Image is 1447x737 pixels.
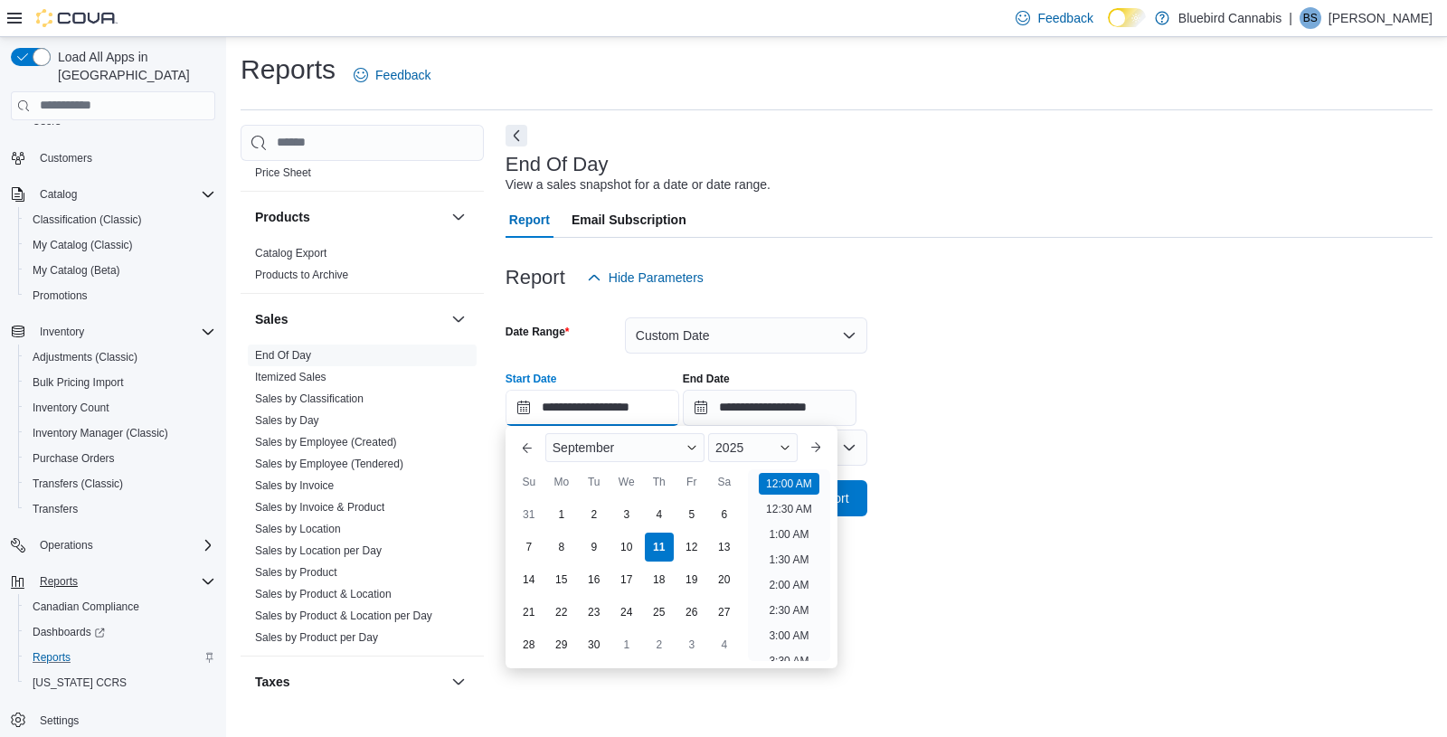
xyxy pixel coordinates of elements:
[18,283,222,308] button: Promotions
[801,433,830,462] button: Next month
[255,544,382,557] a: Sales by Location per Day
[25,672,134,694] a: [US_STATE] CCRS
[25,498,85,520] a: Transfers
[761,600,816,621] li: 2:30 AM
[25,234,140,256] a: My Catalog (Classic)
[375,66,430,84] span: Feedback
[612,500,641,529] div: day-3
[18,670,222,695] button: [US_STATE] CCRS
[255,310,444,328] button: Sales
[241,345,484,656] div: Sales
[33,534,215,556] span: Operations
[572,202,686,238] span: Email Subscription
[255,523,341,535] a: Sales by Location
[25,672,215,694] span: Washington CCRS
[715,440,743,455] span: 2025
[25,285,215,307] span: Promotions
[515,500,544,529] div: day-31
[580,468,609,496] div: Tu
[580,565,609,594] div: day-16
[255,630,378,645] span: Sales by Product per Day
[580,533,609,562] div: day-9
[1329,7,1433,29] p: [PERSON_NAME]
[33,263,120,278] span: My Catalog (Beta)
[25,209,215,231] span: Classification (Classic)
[25,422,175,444] a: Inventory Manager (Classic)
[255,712,308,724] a: Tax Details
[18,645,222,670] button: Reports
[842,440,856,455] button: Open list of options
[33,502,78,516] span: Transfers
[708,433,798,462] div: Button. Open the year selector. 2025 is currently selected.
[33,288,88,303] span: Promotions
[36,9,118,27] img: Cova
[33,477,123,491] span: Transfers (Classic)
[25,346,215,368] span: Adjustments (Classic)
[547,598,576,627] div: day-22
[683,372,730,386] label: End Date
[255,268,348,282] span: Products to Archive
[1037,9,1092,27] span: Feedback
[255,370,326,384] span: Itemized Sales
[25,473,215,495] span: Transfers (Classic)
[255,392,364,406] span: Sales by Classification
[255,609,432,622] a: Sales by Product & Location per Day
[25,372,131,393] a: Bulk Pricing Import
[255,673,290,691] h3: Taxes
[710,500,739,529] div: day-6
[18,446,222,471] button: Purchase Orders
[25,621,215,643] span: Dashboards
[40,574,78,589] span: Reports
[25,596,215,618] span: Canadian Compliance
[515,598,544,627] div: day-21
[25,260,215,281] span: My Catalog (Beta)
[25,346,145,368] a: Adjustments (Classic)
[33,534,100,556] button: Operations
[255,414,319,427] a: Sales by Day
[33,184,84,205] button: Catalog
[513,498,741,661] div: September, 2025
[553,440,614,455] span: September
[18,345,222,370] button: Adjustments (Classic)
[255,543,382,558] span: Sales by Location per Day
[1108,8,1146,27] input: Dark Mode
[18,594,222,619] button: Canadian Compliance
[255,413,319,428] span: Sales by Day
[4,319,222,345] button: Inventory
[25,285,95,307] a: Promotions
[677,468,706,496] div: Fr
[1178,7,1281,29] p: Bluebird Cannabis
[609,269,704,287] span: Hide Parameters
[255,310,288,328] h3: Sales
[18,471,222,496] button: Transfers (Classic)
[255,522,341,536] span: Sales by Location
[515,468,544,496] div: Su
[40,713,79,728] span: Settings
[677,500,706,529] div: day-5
[547,500,576,529] div: day-1
[4,533,222,558] button: Operations
[759,498,819,520] li: 12:30 AM
[18,420,222,446] button: Inventory Manager (Classic)
[241,52,336,88] h1: Reports
[748,469,830,661] ul: Time
[448,308,469,330] button: Sales
[759,473,819,495] li: 12:00 AM
[645,630,674,659] div: day-2
[506,372,557,386] label: Start Date
[25,260,128,281] a: My Catalog (Beta)
[33,146,215,169] span: Customers
[255,501,384,514] a: Sales by Invoice & Product
[25,473,130,495] a: Transfers (Classic)
[509,202,550,238] span: Report
[4,182,222,207] button: Catalog
[25,621,112,643] a: Dashboards
[25,647,78,668] a: Reports
[710,565,739,594] div: day-20
[25,448,122,469] a: Purchase Orders
[547,630,576,659] div: day-29
[677,598,706,627] div: day-26
[255,349,311,362] a: End Of Day
[625,317,867,354] button: Custom Date
[612,468,641,496] div: We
